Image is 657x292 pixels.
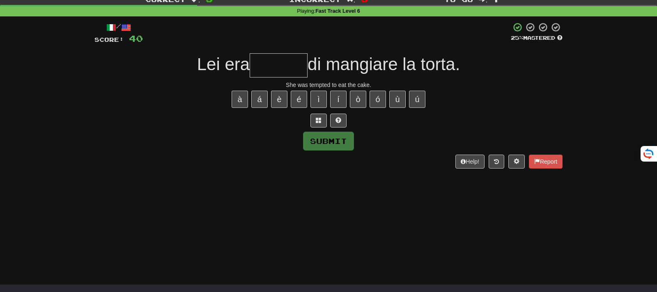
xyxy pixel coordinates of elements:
span: Lei era [197,55,250,74]
button: Round history (alt+y) [489,155,504,169]
span: 40 [129,33,143,43]
button: Report [529,155,563,169]
button: à [232,91,248,108]
div: Mastered [511,34,563,42]
button: ì [310,91,327,108]
button: è [271,91,287,108]
button: Help! [455,155,485,169]
div: She was tempted to eat the cake. [94,81,563,89]
button: Switch sentence to multiple choice alt+p [310,114,327,128]
button: ù [389,91,406,108]
button: ò [350,91,366,108]
button: é [291,91,307,108]
button: Single letter hint - you only get 1 per sentence and score half the points! alt+h [330,114,347,128]
div: / [94,22,143,32]
button: í [330,91,347,108]
strong: Fast Track Level 6 [315,8,360,14]
span: Score: [94,36,124,43]
button: ú [409,91,425,108]
button: Submit [303,132,354,151]
button: á [251,91,268,108]
button: ó [370,91,386,108]
span: 25 % [511,34,523,41]
span: di mangiare la torta. [308,55,460,74]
